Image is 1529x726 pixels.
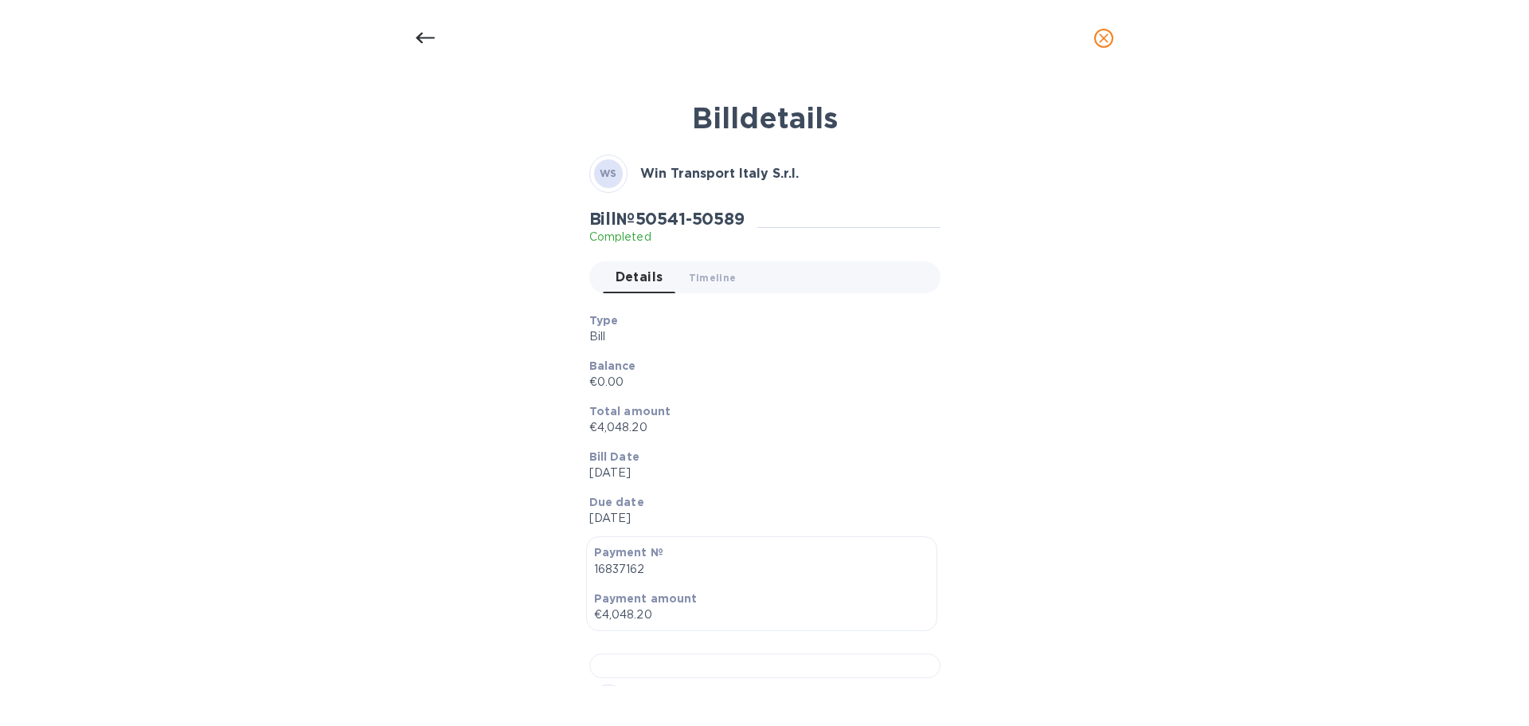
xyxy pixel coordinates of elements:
[594,546,663,559] b: Payment №
[589,450,639,463] b: Bill Date
[589,314,619,327] b: Type
[594,561,929,578] p: 16837162
[692,100,838,135] b: Bill details
[600,167,617,179] b: WS
[589,359,636,372] b: Balance
[1085,19,1123,57] button: close
[640,685,813,704] a: Payment № 16837162
[589,229,745,245] p: Completed
[589,374,928,390] p: €0.00
[589,209,745,229] h2: Bill № 50541-50589
[594,592,698,605] b: Payment amount
[589,510,928,527] p: [DATE]
[589,465,928,481] p: [DATE]
[640,166,799,181] b: Win Transport Italy S.r.l.
[589,419,928,436] p: €4,048.20
[589,496,644,508] b: Due date
[594,606,929,623] p: €4,048.20
[589,328,928,345] p: Bill
[689,269,737,286] span: Timeline
[616,266,663,288] span: Details
[589,405,671,418] b: Total amount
